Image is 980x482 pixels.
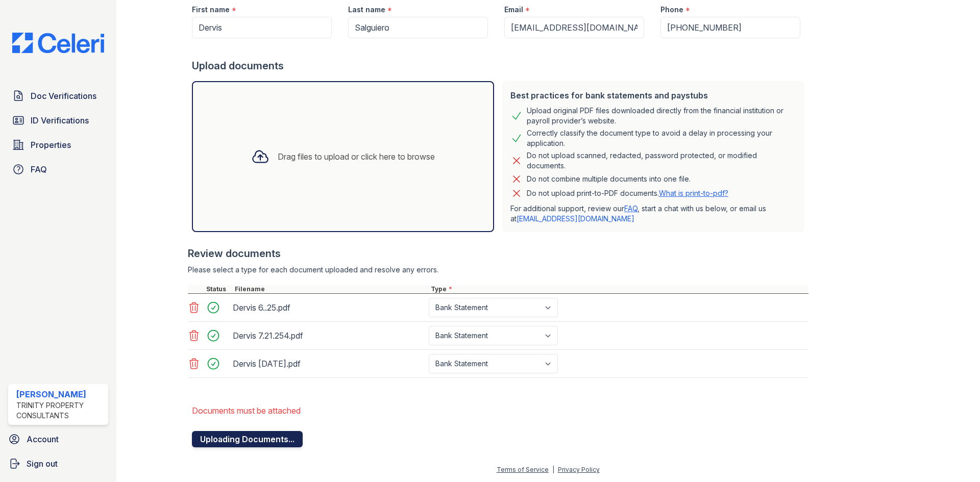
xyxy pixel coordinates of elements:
label: Last name [348,5,385,15]
div: Dervis [DATE].pdf [233,356,425,372]
p: Do not upload print-to-PDF documents. [527,188,728,198]
li: Documents must be attached [192,400,808,421]
span: ID Verifications [31,114,89,126]
div: Correctly classify the document type to avoid a delay in processing your application. [527,128,796,148]
span: Doc Verifications [31,90,96,102]
a: FAQ [624,204,638,213]
span: Sign out [27,458,58,470]
a: What is print-to-pdf? [659,189,728,197]
div: Drag files to upload or click here to browse [278,150,435,163]
a: Sign out [4,453,112,474]
span: Account [27,433,59,445]
div: | [552,466,554,473]
a: Privacy Policy [558,466,600,473]
button: Uploading Documents... [192,431,303,447]
a: FAQ [8,159,108,180]
div: Type [429,285,808,293]
div: Filename [233,285,429,293]
div: Upload documents [192,59,808,73]
label: Email [504,5,523,15]
div: [PERSON_NAME] [16,388,104,400]
div: Dervis 7.21.254.pdf [233,327,425,344]
div: Dervis 6..25.pdf [233,299,425,316]
a: Properties [8,135,108,155]
img: CE_Logo_Blue-a8612792a0a2168367f1c8372b55b34899dd931a85d93a1a3d3e32e68fde9ad4.png [4,33,112,53]
label: Phone [660,5,683,15]
div: Upload original PDF files downloaded directly from the financial institution or payroll provider’... [527,106,796,126]
a: [EMAIL_ADDRESS][DOMAIN_NAME] [517,214,634,223]
div: Best practices for bank statements and paystubs [510,89,796,102]
a: Account [4,429,112,449]
p: For additional support, review our , start a chat with us below, or email us at [510,204,796,224]
div: Do not combine multiple documents into one file. [527,173,691,185]
a: ID Verifications [8,110,108,131]
div: Please select a type for each document uploaded and resolve any errors. [188,265,808,275]
a: Terms of Service [497,466,549,473]
div: Trinity Property Consultants [16,400,104,421]
div: Status [204,285,233,293]
label: First name [192,5,230,15]
span: FAQ [31,163,47,175]
div: Do not upload scanned, redacted, password protected, or modified documents. [527,150,796,171]
div: Review documents [188,246,808,261]
span: Properties [31,139,71,151]
a: Doc Verifications [8,86,108,106]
